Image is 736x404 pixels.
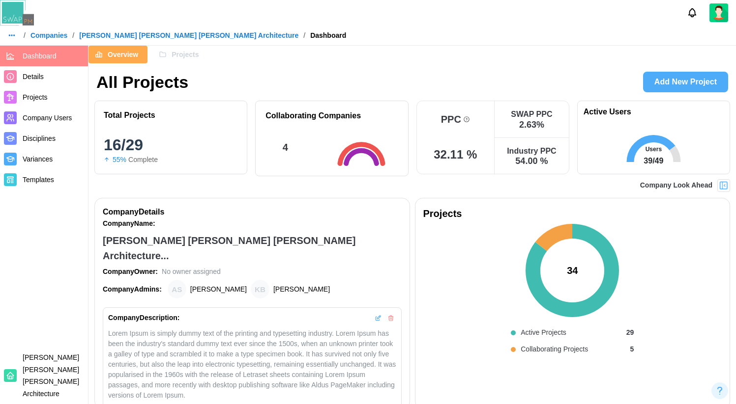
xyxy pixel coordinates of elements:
div: Company Name: [103,218,155,229]
div: 34 [567,263,578,278]
div: [PERSON_NAME] [PERSON_NAME] [PERSON_NAME] Architecture... [103,233,402,264]
div: 54.00 % [515,157,548,165]
span: Add New Project [654,72,717,92]
div: / [24,32,26,39]
span: Dashboard [23,52,57,60]
div: 2.63 % [519,120,544,129]
a: Companies [30,32,67,39]
div: Collaborating Projects [521,344,588,355]
img: Project Look Ahead Button [719,181,729,190]
div: 29 [626,327,634,338]
button: Notifications [684,4,701,21]
span: Variances [23,155,53,163]
div: Total Projects [104,110,155,120]
div: Industry PPC [507,146,556,156]
a: [PERSON_NAME] [PERSON_NAME] [PERSON_NAME] Architecture [79,32,298,39]
div: [PERSON_NAME] [190,284,247,295]
a: Add New Project [643,72,728,92]
span: [PERSON_NAME] [PERSON_NAME] [PERSON_NAME] Architecture [23,353,79,398]
button: Overview [88,46,147,63]
img: 2Q== [709,3,728,22]
span: Projects [172,46,199,63]
div: Projects [423,206,722,221]
div: 32.11 % [434,149,477,161]
div: Katie Barnes [251,280,269,298]
div: Dashboard [310,32,346,39]
div: 5 [630,344,634,355]
div: 55% [113,155,126,165]
span: Details [23,73,44,81]
div: Complete [128,155,158,165]
strong: Company Owner: [103,268,158,275]
div: Company Look Ahead [640,180,712,191]
span: Overview [108,46,138,63]
div: Active Projects [521,327,566,338]
strong: Company Admins: [103,285,162,293]
span: Templates [23,176,54,184]
h1: All Projects [96,71,188,93]
div: Company Description: [108,313,179,323]
div: PPC [441,114,461,124]
span: Projects [23,93,48,101]
div: SWAP PPC [511,109,552,119]
div: / [72,32,74,39]
span: Company Users [23,114,72,122]
div: 4 [283,140,288,155]
h1: Active Users [584,107,631,117]
div: Company Details [103,206,402,218]
div: Lorem Ipsum is simply dummy text of the printing and typesetting industry. Lorem Ipsum has been t... [108,328,396,401]
div: Amanda Spear [168,280,186,298]
a: Zulqarnain Khalil [709,3,728,22]
div: No owner assigned [162,267,221,277]
div: [PERSON_NAME] [273,284,330,295]
span: Disciplines [23,135,56,142]
div: / [303,32,305,39]
button: Projects [152,46,208,63]
div: 16/29 [104,137,238,153]
h1: Collaborating Companies [265,111,361,121]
